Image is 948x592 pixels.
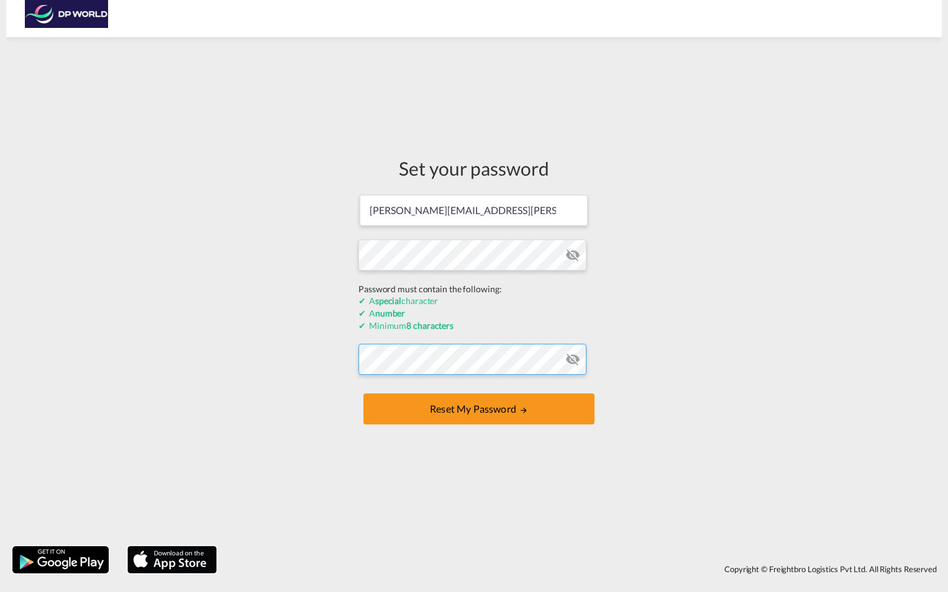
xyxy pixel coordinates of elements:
md-icon: icon-eye-off [565,352,580,367]
div: A character [358,295,590,307]
div: Password must contain the following: [358,283,590,295]
md-icon: icon-eye-off [565,248,580,262]
div: Set your password [358,155,590,181]
img: apple.png [126,545,218,575]
button: UPDATE MY PASSWORD [363,393,595,424]
b: special [375,295,401,306]
input: Email address [360,195,588,226]
div: Minimum [358,320,590,332]
img: google.png [11,545,110,575]
b: number [375,308,405,318]
div: Copyright © Freightbro Logistics Pvt Ltd. All Rights Reserved [223,558,942,580]
div: A [358,307,590,320]
b: 8 characters [406,320,453,331]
